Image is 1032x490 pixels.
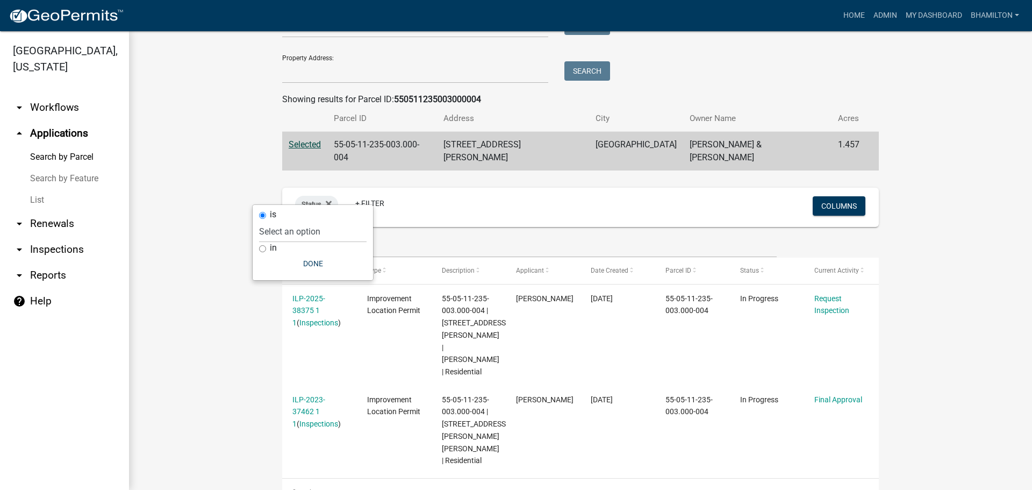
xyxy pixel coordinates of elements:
[839,5,869,26] a: Home
[299,420,338,428] a: Inspections
[13,295,26,308] i: help
[13,127,26,140] i: arrow_drop_up
[347,194,393,213] a: + Filter
[506,258,580,283] datatable-header-cell: Applicant
[327,132,437,171] td: 55-05-11-235-003.000-004
[804,258,879,283] datatable-header-cell: Current Activity
[655,258,730,283] datatable-header-cell: Parcel ID
[813,196,865,216] button: Columns
[442,267,475,274] span: Description
[665,294,713,315] span: 55-05-11-235-003.000-004
[589,106,683,131] th: City
[13,217,26,230] i: arrow_drop_down
[282,93,879,106] div: Showing results for Parcel ID:
[259,254,367,273] button: Done
[591,395,613,404] span: 09/19/2023
[591,267,628,274] span: Date Created
[292,394,346,430] div: ( )
[299,318,338,327] a: Inspections
[13,243,26,256] i: arrow_drop_down
[302,200,321,208] span: Status
[367,294,420,315] span: Improvement Location Permit
[270,244,277,252] label: in
[289,139,321,150] a: Selected
[442,395,508,465] span: 55-05-11-235-003.000-004 | 2303 E CROSBY RD | amber york | Residential
[13,101,26,114] i: arrow_drop_down
[292,294,325,328] a: ILP-2025-38375 1 1
[591,294,613,303] span: 05/12/2025
[282,236,777,258] input: Search for applications
[740,294,778,303] span: In Progress
[516,294,574,303] span: Dylan Jahnke
[357,258,432,283] datatable-header-cell: Type
[665,267,691,274] span: Parcel ID
[367,395,420,416] span: Improvement Location Permit
[665,395,713,416] span: 55-05-11-235-003.000-004
[814,267,859,274] span: Current Activity
[740,395,778,404] span: In Progress
[292,395,325,429] a: ILP-2023-37462 1 1
[869,5,901,26] a: Admin
[814,395,862,404] a: Final Approval
[589,132,683,171] td: [GEOGRAPHIC_DATA]
[901,5,966,26] a: My Dashboard
[683,106,832,131] th: Owner Name
[516,267,544,274] span: Applicant
[832,132,866,171] td: 1.457
[270,210,276,219] label: is
[437,106,589,131] th: Address
[580,258,655,283] datatable-header-cell: Date Created
[740,267,759,274] span: Status
[564,61,610,81] button: Search
[730,258,805,283] datatable-header-cell: Status
[966,5,1023,26] a: bhamilton
[516,395,574,404] span: Amber York
[367,267,381,274] span: Type
[292,293,346,329] div: ( )
[683,132,832,171] td: [PERSON_NAME] & [PERSON_NAME]
[442,294,508,377] span: 55-05-11-235-003.000-004 | 2303 E CROSBY RD | Dylan Jahnke | Residential
[327,106,437,131] th: Parcel ID
[814,294,849,315] a: Request Inspection
[394,94,481,104] strong: 550511235003000004
[437,132,589,171] td: [STREET_ADDRESS][PERSON_NAME]
[13,269,26,282] i: arrow_drop_down
[832,106,866,131] th: Acres
[432,258,506,283] datatable-header-cell: Description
